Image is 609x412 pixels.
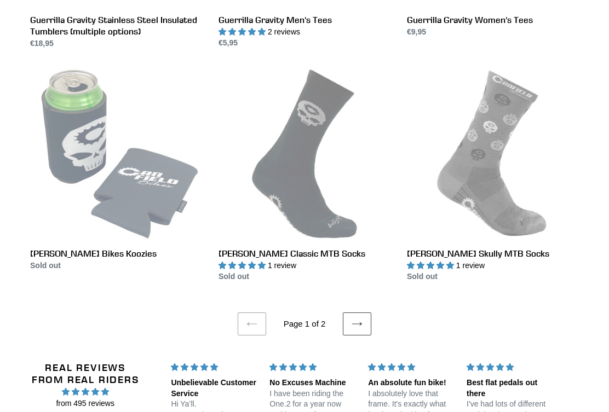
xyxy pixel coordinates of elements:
[171,362,256,373] div: 5 stars
[467,378,552,399] div: Best flat pedals out there
[171,378,256,399] div: Unbelievable Customer Service
[269,362,355,373] div: 5 stars
[269,378,355,388] div: No Excuses Machine
[31,362,140,385] h2: Real Reviews from Real Riders
[368,378,453,388] div: An absolute fun bike!
[368,362,453,373] div: 5 stars
[268,318,341,330] li: Page 1 of 2
[31,386,140,398] span: 4.97 stars
[467,362,552,373] div: 5 stars
[31,398,140,409] span: from 495 reviews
